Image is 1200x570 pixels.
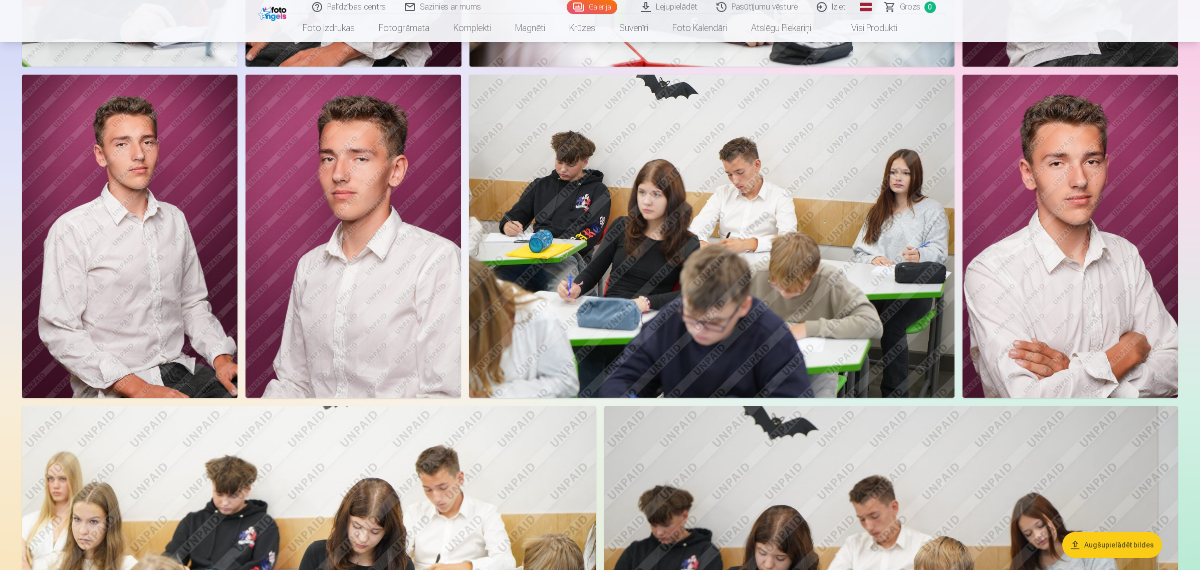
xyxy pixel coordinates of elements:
a: Suvenīri [607,14,660,42]
button: Augšupielādēt bildes [1062,532,1162,558]
a: Krūzes [557,14,607,42]
a: Atslēgu piekariņi [739,14,823,42]
a: Komplekti [441,14,503,42]
a: Foto kalendāri [660,14,739,42]
span: 0 [924,2,936,13]
a: Magnēti [503,14,557,42]
a: Visi produkti [823,14,909,42]
img: /fa1 [259,4,289,21]
a: Foto izdrukas [291,14,367,42]
a: Fotogrāmata [367,14,441,42]
span: Grozs [900,1,920,13]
